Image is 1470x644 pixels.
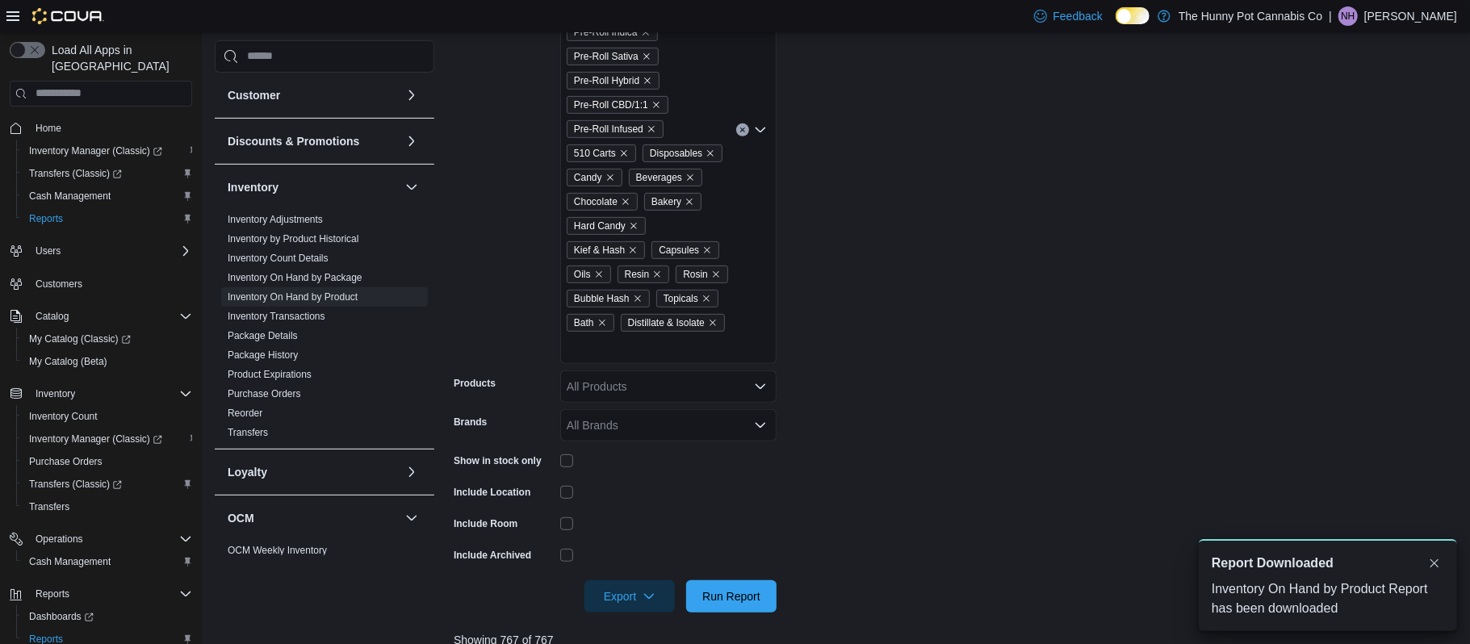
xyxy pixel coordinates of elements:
[228,311,325,322] a: Inventory Transactions
[228,87,399,103] button: Customer
[228,330,298,341] a: Package Details
[29,212,63,225] span: Reports
[1338,6,1358,26] div: Nathan Horner
[228,87,280,103] h3: Customer
[23,186,117,206] a: Cash Management
[29,410,98,423] span: Inventory Count
[454,517,517,530] label: Include Room
[29,241,192,261] span: Users
[567,290,650,307] span: Bubble Hash
[567,266,611,283] span: Oils
[736,123,749,136] button: Clear input
[23,607,100,626] a: Dashboards
[1329,6,1332,26] p: |
[36,245,61,257] span: Users
[454,454,542,467] label: Show in stock only
[29,555,111,568] span: Cash Management
[29,384,192,404] span: Inventory
[228,545,327,556] a: OCM Weekly Inventory
[228,388,301,399] a: Purchase Orders
[574,242,625,258] span: Kief & Hash
[647,124,656,134] button: Remove Pre-Roll Infused from selection in this group
[628,245,638,255] button: Remove Kief & Hash from selection in this group
[23,141,169,161] a: Inventory Manager (Classic)
[1053,8,1103,24] span: Feedback
[567,241,645,259] span: Kief & Hash
[29,478,122,491] span: Transfers (Classic)
[701,294,711,303] button: Remove Topicals from selection in this group
[228,253,329,264] a: Inventory Count Details
[228,387,301,400] span: Purchase Orders
[1179,6,1322,26] p: The Hunny Pot Cannabis Co
[3,383,199,405] button: Inventory
[228,349,298,361] a: Package History
[16,328,199,350] a: My Catalog (Classic)
[16,428,199,450] a: Inventory Manager (Classic)
[594,270,604,279] button: Remove Oils from selection in this group
[686,580,777,613] button: Run Report
[754,123,767,136] button: Open list of options
[228,291,358,303] a: Inventory On Hand by Product
[16,185,199,207] button: Cash Management
[3,272,199,295] button: Customers
[454,486,530,499] label: Include Location
[659,242,699,258] span: Capsules
[16,162,199,185] a: Transfers (Classic)
[683,266,708,282] span: Rosin
[629,169,702,186] span: Beverages
[215,541,434,567] div: OCM
[574,97,648,113] span: Pre-Roll CBD/1:1
[29,584,192,604] span: Reports
[1425,554,1444,573] button: Dismiss toast
[652,270,662,279] button: Remove Resin from selection in this group
[454,377,496,390] label: Products
[228,310,325,323] span: Inventory Transactions
[23,552,192,571] span: Cash Management
[1212,579,1444,618] div: Inventory On Hand by Product Report has been downloaded
[228,427,268,438] a: Transfers
[228,407,262,420] span: Reorder
[29,307,75,326] button: Catalog
[36,387,75,400] span: Inventory
[23,429,192,449] span: Inventory Manager (Classic)
[3,240,199,262] button: Users
[228,179,399,195] button: Inventory
[685,173,695,182] button: Remove Beverages from selection in this group
[628,315,705,331] span: Distillate & Isolate
[228,408,262,419] a: Reorder
[228,510,399,526] button: OCM
[643,144,722,162] span: Disposables
[29,167,122,180] span: Transfers (Classic)
[23,497,76,516] a: Transfers
[656,290,718,307] span: Topicals
[23,209,192,228] span: Reports
[16,473,199,496] a: Transfers (Classic)
[567,144,636,162] span: 510 Carts
[228,133,399,149] button: Discounts & Promotions
[16,405,199,428] button: Inventory Count
[23,497,192,516] span: Transfers
[3,116,199,140] button: Home
[3,305,199,328] button: Catalog
[228,329,298,342] span: Package Details
[29,433,162,445] span: Inventory Manager (Classic)
[402,508,421,528] button: OCM
[3,528,199,550] button: Operations
[29,307,192,326] span: Catalog
[228,179,279,195] h3: Inventory
[567,314,614,332] span: Bath
[597,318,607,328] button: Remove Bath from selection in this group
[567,96,668,114] span: Pre-Roll CBD/1:1
[23,429,169,449] a: Inventory Manager (Classic)
[574,194,618,210] span: Chocolate
[45,42,192,74] span: Load All Apps in [GEOGRAPHIC_DATA]
[621,197,630,207] button: Remove Chocolate from selection in this group
[36,278,82,291] span: Customers
[402,132,421,151] button: Discounts & Promotions
[215,210,434,449] div: Inventory
[23,164,128,183] a: Transfers (Classic)
[16,350,199,373] button: My Catalog (Beta)
[574,315,594,331] span: Bath
[567,169,622,186] span: Candy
